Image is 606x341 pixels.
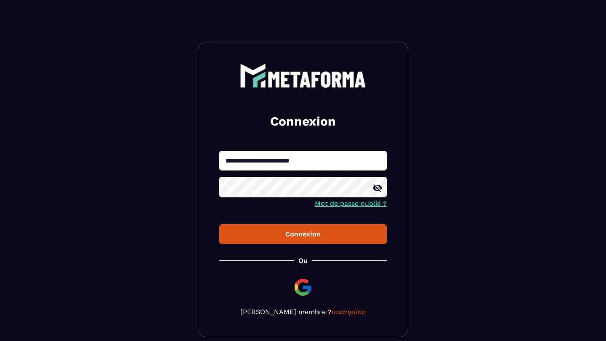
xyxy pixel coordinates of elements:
[219,63,387,88] a: logo
[226,230,380,238] div: Connexion
[219,308,387,316] p: [PERSON_NAME] membre ?
[229,113,377,130] h2: Connexion
[315,199,387,207] a: Mot de passe oublié ?
[298,257,308,265] p: Ou
[293,277,313,297] img: google
[332,308,366,316] a: Inscription
[219,224,387,244] button: Connexion
[240,63,366,88] img: logo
